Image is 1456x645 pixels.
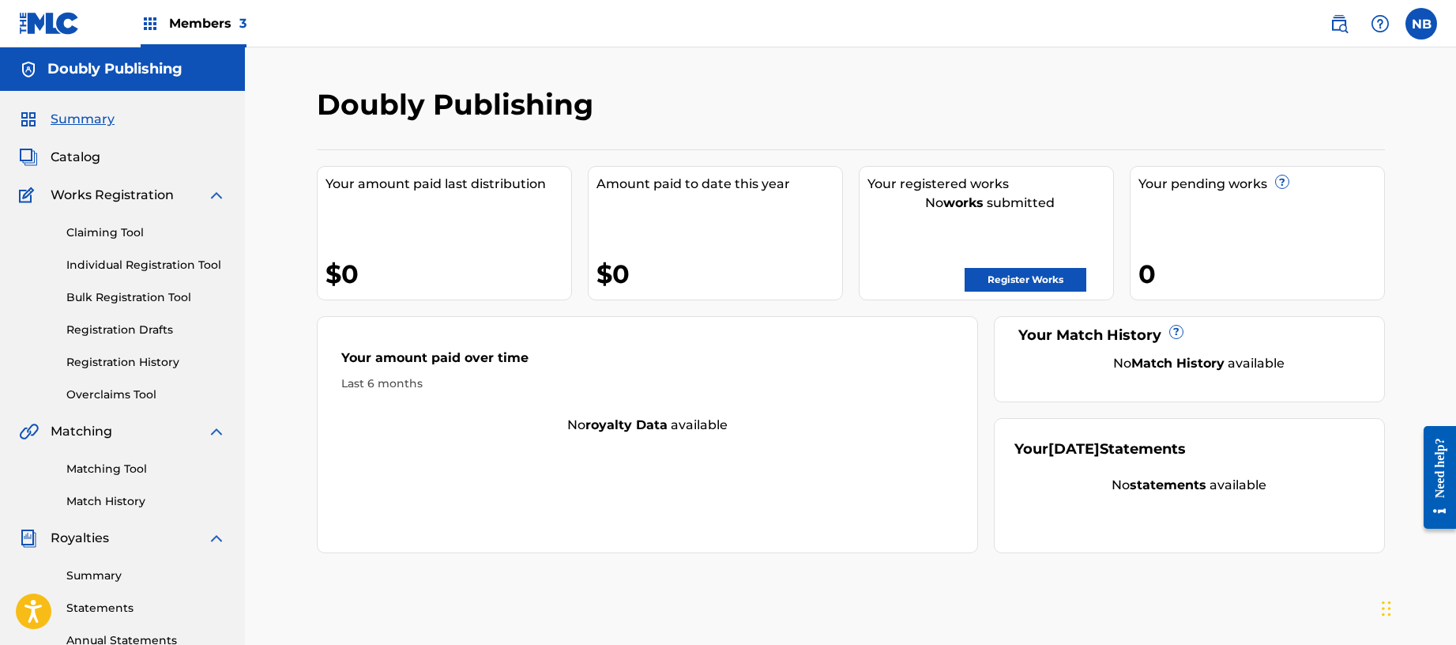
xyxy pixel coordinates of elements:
[51,529,109,548] span: Royalties
[1130,477,1206,492] strong: statements
[19,110,38,129] img: Summary
[51,422,112,441] span: Matching
[325,256,571,292] div: $0
[341,375,954,392] div: Last 6 months
[66,289,226,306] a: Bulk Registration Tool
[19,12,80,35] img: MLC Logo
[585,417,668,432] strong: royalty data
[325,175,571,194] div: Your amount paid last distribution
[207,529,226,548] img: expand
[943,195,984,210] strong: works
[51,186,174,205] span: Works Registration
[965,268,1086,292] a: Register Works
[1138,175,1384,194] div: Your pending works
[318,416,978,435] div: No available
[66,461,226,477] a: Matching Tool
[66,600,226,617] a: Statements
[1014,439,1186,460] div: Your Statements
[47,60,182,78] h5: Doubly Publishing
[169,14,246,32] span: Members
[66,322,226,338] a: Registration Drafts
[66,387,226,403] a: Overclaims Tool
[1371,14,1390,33] img: help
[66,493,226,510] a: Match History
[207,186,226,205] img: expand
[19,110,115,129] a: SummarySummary
[19,186,40,205] img: Works Registration
[207,422,226,441] img: expand
[596,256,842,292] div: $0
[1412,413,1456,541] iframe: Resource Center
[51,148,100,167] span: Catalog
[66,224,226,241] a: Claiming Tool
[1405,8,1437,40] div: User Menu
[1131,356,1225,371] strong: Match History
[317,87,601,123] h2: Doubly Publishing
[1014,476,1364,495] div: No available
[1276,175,1289,188] span: ?
[51,110,115,129] span: Summary
[341,349,954,375] div: Your amount paid over time
[66,354,226,371] a: Registration History
[1048,440,1100,458] span: [DATE]
[66,568,226,584] a: Summary
[1138,256,1384,292] div: 0
[1014,325,1364,346] div: Your Match History
[1382,585,1391,632] div: Drag
[867,175,1113,194] div: Your registered works
[1377,569,1456,645] iframe: Chat Widget
[19,529,38,548] img: Royalties
[66,257,226,273] a: Individual Registration Tool
[1170,326,1183,338] span: ?
[1034,354,1364,373] div: No available
[1323,8,1355,40] a: Public Search
[1330,14,1349,33] img: search
[19,148,100,167] a: CatalogCatalog
[867,194,1113,213] div: No submitted
[19,60,38,79] img: Accounts
[19,148,38,167] img: Catalog
[19,422,39,441] img: Matching
[239,16,246,31] span: 3
[596,175,842,194] div: Amount paid to date this year
[141,14,160,33] img: Top Rightsholders
[1364,8,1396,40] div: Help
